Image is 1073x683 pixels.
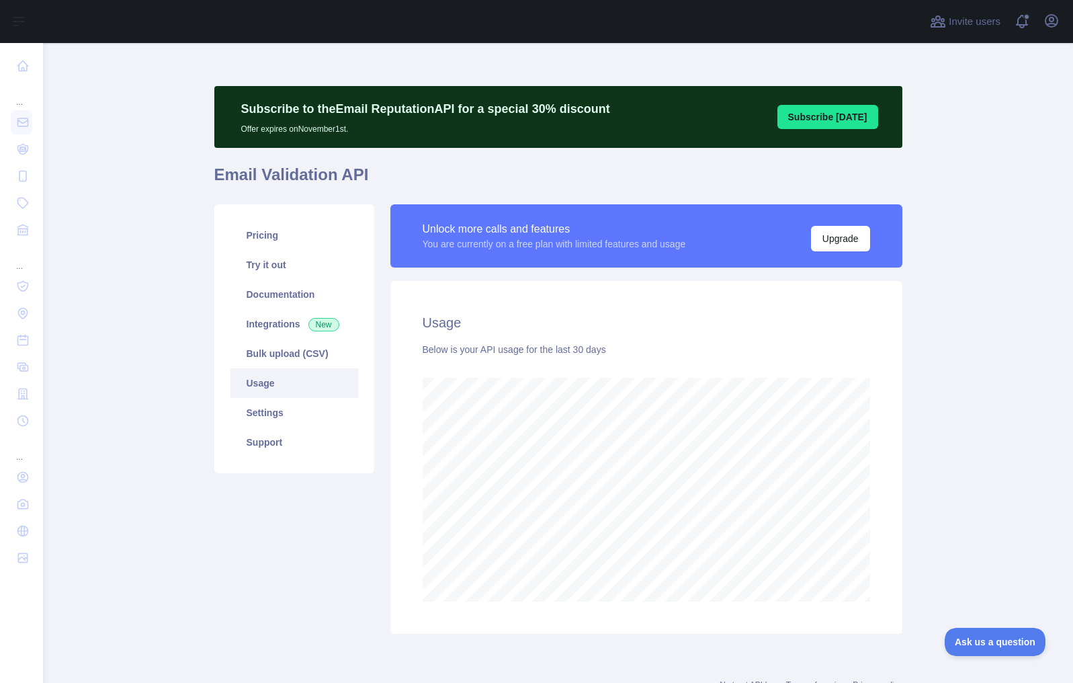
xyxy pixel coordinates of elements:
[241,118,610,134] p: Offer expires on November 1st.
[949,14,1000,30] span: Invite users
[423,343,870,356] div: Below is your API usage for the last 30 days
[11,436,32,463] div: ...
[945,628,1046,656] iframe: Toggle Customer Support
[241,99,610,118] p: Subscribe to the Email Reputation API for a special 30 % discount
[927,11,1003,32] button: Invite users
[423,237,686,251] div: You are currently on a free plan with limited features and usage
[11,81,32,108] div: ...
[423,313,870,332] h2: Usage
[423,221,686,237] div: Unlock more calls and features
[11,245,32,272] div: ...
[230,368,358,398] a: Usage
[230,309,358,339] a: Integrations New
[230,220,358,250] a: Pricing
[308,318,339,331] span: New
[230,339,358,368] a: Bulk upload (CSV)
[230,280,358,309] a: Documentation
[230,398,358,428] a: Settings
[811,226,870,251] button: Upgrade
[214,164,902,196] h1: Email Validation API
[230,428,358,457] a: Support
[230,250,358,280] a: Try it out
[777,105,878,129] button: Subscribe [DATE]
